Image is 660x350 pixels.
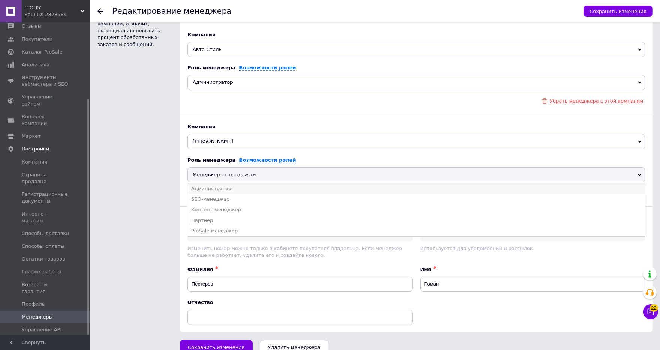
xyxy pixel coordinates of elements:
[187,134,645,149] span: [PERSON_NAME]
[22,301,45,308] span: Профиль
[22,256,65,262] span: Остатки товаров
[420,246,533,251] span: Используется для уведомлений и рассылок
[187,32,215,37] span: Компания
[187,42,645,57] span: Авто Стиль
[22,146,49,152] span: Настройки
[22,133,41,140] span: Маркет
[550,98,643,104] a: Убрать менеджера с этой компании
[22,191,69,204] span: Регистрационные документы
[22,61,49,68] span: Аналитика
[22,74,69,88] span: Инструменты вебмастера и SEO
[22,171,69,185] span: Страница продавца
[188,344,245,350] span: Сохранить изменения
[590,9,647,14] span: Сохранить изменения
[187,299,213,305] span: Отчество
[24,4,81,11] span: "ТОП5"
[239,157,296,163] a: Возможности ролей
[22,36,52,43] span: Покупатели
[584,6,653,17] button: Сохранить изменения
[22,94,69,107] span: Управление сайтом
[187,246,402,258] span: Изменить номер можно только в кабинете покупателя владельца. Если менеджер больше не работает, уд...
[24,11,90,18] div: Ваш ID: 2828584
[22,326,69,340] span: Управление API-токенами
[22,230,69,237] span: Способы доставки
[433,265,436,270] span: ✱
[420,267,431,272] span: Имя
[112,7,232,16] h1: Редактирование менеджера
[22,159,47,165] span: Компания
[187,64,235,71] div: Роль менеджера
[239,65,296,71] a: Возможности ролей
[97,8,103,14] div: Вернуться назад
[187,183,645,194] li: Администратор
[187,75,645,90] span: Администратор
[187,167,645,182] span: Менеджер по продажам
[187,215,645,226] li: Партнер
[187,157,235,164] div: Роль менеджера
[22,49,62,55] span: Каталог ProSale
[187,226,645,236] li: ProSale-менеджер
[650,304,658,312] span: 22
[187,124,215,130] span: Компания
[643,304,658,319] button: Чат с покупателем22
[22,211,69,224] span: Интернет-магазин
[268,344,320,350] span: Удалить менеджера
[22,243,64,250] span: Способы оплаты
[22,113,69,127] span: Кошелек компании
[215,265,218,270] span: ✱
[187,204,645,215] li: Контент-менеджер
[187,194,645,204] li: SEO-менеджер
[22,281,69,295] span: Возврат и гарантия
[22,23,42,30] span: Отзывы
[22,314,53,320] span: Менеджеры
[22,268,61,275] span: График работы
[187,267,213,272] span: Фамилия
